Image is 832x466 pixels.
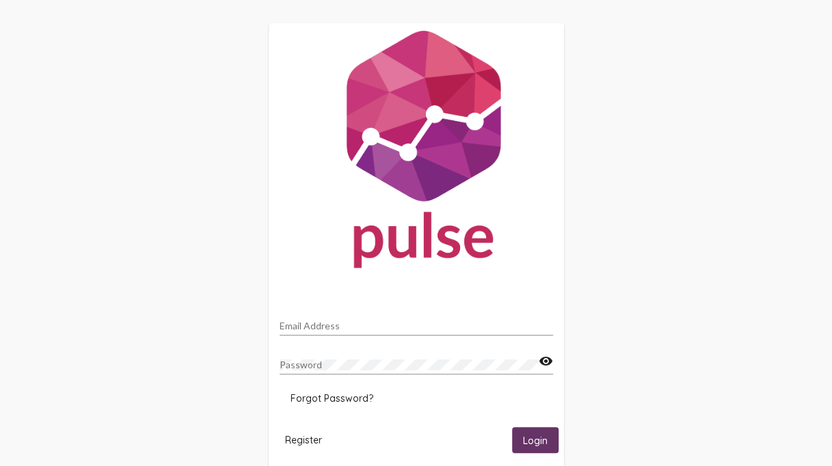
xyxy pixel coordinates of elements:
button: Login [512,427,559,452]
button: Forgot Password? [280,386,384,411]
button: Register [274,427,333,452]
mat-icon: visibility [539,353,553,370]
span: Forgot Password? [291,392,373,405]
span: Register [285,434,322,446]
span: Login [523,435,548,447]
img: Pulse For Good Logo [269,23,564,282]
